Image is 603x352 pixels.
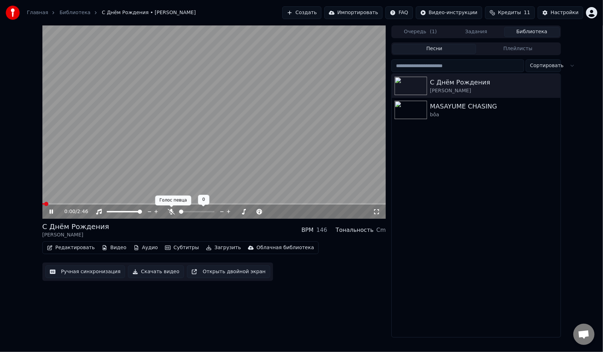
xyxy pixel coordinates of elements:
[448,27,504,37] button: Задания
[498,9,521,16] span: Кредиты
[430,77,557,87] div: С Днём Рождения
[128,265,184,278] button: Скачать видео
[573,324,595,345] div: Открытый чат
[530,62,564,69] span: Сортировать
[538,6,583,19] button: Настройки
[430,101,557,111] div: MASAYUME CHASING
[42,231,109,239] div: [PERSON_NAME]
[77,208,88,215] span: 2:46
[42,222,109,231] div: С Днём Рождения
[430,87,557,94] div: [PERSON_NAME]
[162,243,202,253] button: Субтитры
[59,9,90,16] a: Библиотека
[385,6,413,19] button: FAQ
[27,9,196,16] nav: breadcrumb
[392,44,476,54] button: Песни
[6,6,20,20] img: youka
[476,44,560,54] button: Плейлисты
[524,9,530,16] span: 11
[45,265,125,278] button: Ручная синхронизация
[324,6,383,19] button: Импортировать
[551,9,579,16] div: Настройки
[430,28,437,35] span: ( 1 )
[256,244,314,251] div: Облачная библиотека
[155,195,191,205] div: Голос певца
[282,6,321,19] button: Создать
[504,27,560,37] button: Библиотека
[64,208,75,215] span: 0:00
[27,9,48,16] a: Главная
[187,265,270,278] button: Открыть двойной экран
[377,226,386,234] div: Cm
[198,195,209,205] div: 0
[485,6,535,19] button: Кредиты11
[301,226,313,234] div: BPM
[99,243,129,253] button: Видео
[430,111,557,118] div: bôa
[416,6,482,19] button: Видео-инструкции
[44,243,98,253] button: Редактировать
[317,226,327,234] div: 146
[131,243,161,253] button: Аудио
[336,226,373,234] div: Тональность
[203,243,244,253] button: Загрузить
[102,9,196,16] span: С Днём Рождения • [PERSON_NAME]
[392,27,448,37] button: Очередь
[64,208,81,215] div: /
